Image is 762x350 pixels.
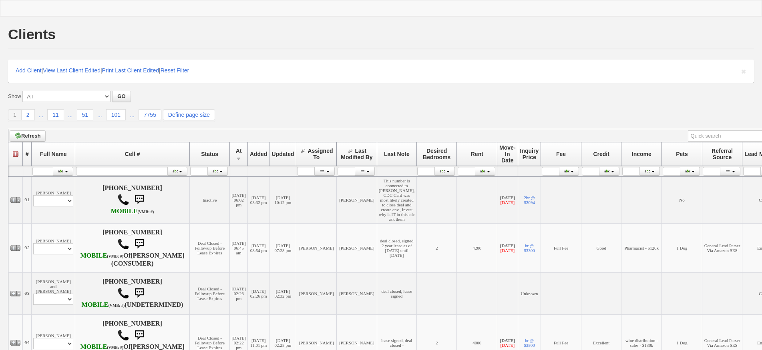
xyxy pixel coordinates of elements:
font: [DATE] [501,343,515,348]
button: GO [112,91,131,102]
td: [DATE] 07:28 pm [269,224,296,273]
label: Show [8,93,21,100]
a: View Last Client Edited [43,67,101,74]
span: Updated [271,151,294,157]
span: Last Modified By [341,148,372,160]
td: [PERSON_NAME] [296,273,337,315]
span: Inquiry Price [520,148,539,160]
td: [PERSON_NAME] and [PERSON_NAME] [32,273,75,315]
img: call.png [117,238,129,250]
font: (VMB: #) [107,345,123,350]
font: (VMB: #) [107,254,123,258]
a: br @ $3300 [524,243,535,253]
font: [DATE] [501,248,515,253]
td: General Lead Parser Via Amazon SES [702,224,742,273]
td: [PERSON_NAME] [32,177,75,224]
span: Desired Bedrooms [423,148,450,160]
td: Good [581,224,621,273]
span: Move-In Date [499,144,515,164]
a: 2 [22,109,35,120]
h4: [PHONE_NUMBER] Of (CONSUMER) [77,229,188,267]
td: [PERSON_NAME] [337,177,377,224]
img: call.png [117,329,129,341]
img: call.png [117,287,129,299]
td: Deal Closed - Followup Before Lease Expires [189,224,230,273]
td: [PERSON_NAME] [32,224,75,273]
td: Unknown [518,273,541,315]
td: Full Fee [541,224,581,273]
b: [DATE] [500,338,515,343]
span: Status [201,151,218,157]
td: 1 Dog [662,224,702,273]
td: Pharmacist - $120k [621,224,662,273]
img: sms.png [131,285,147,301]
span: Cell # [125,151,140,157]
b: [PERSON_NAME] [131,252,185,259]
img: sms.png [131,327,147,343]
td: [PERSON_NAME] [337,224,377,273]
td: deal closed, lease signed [377,273,416,315]
a: 7755 [139,109,161,120]
td: 02 [23,224,32,273]
td: [DATE] 06:45 am [230,224,247,273]
a: Add Client [16,67,42,74]
b: T-Mobile USA, Inc. [80,252,123,259]
font: (VMB: #) [138,210,154,214]
span: Referral Source [712,148,733,160]
td: [DATE] 02:26 pm [230,273,247,315]
font: (VMB: #) [108,303,125,308]
td: [PERSON_NAME] [296,224,337,273]
td: Deal Closed - Followup Before Lease Expires [189,273,230,315]
font: MOBILE [82,301,109,308]
td: 03 [23,273,32,315]
b: [DATE] [500,195,515,200]
span: Assigned To [308,148,333,160]
a: Print Last Client Edited [102,67,159,74]
a: Reset Filter [161,67,189,74]
b: [DATE] [500,243,515,248]
a: 101 [106,109,126,120]
span: Full Name [40,151,67,157]
a: br @ $3500 [524,338,535,348]
td: 4200 [457,224,497,273]
td: No [662,177,702,224]
a: ... [35,110,48,120]
td: [DATE] 02:26 pm [247,273,269,315]
td: [DATE] 02:32 pm [269,273,296,315]
img: call.png [117,194,129,206]
td: This number is connected to [PERSON_NAME], CDC Card was most likely created to close deal and cre... [377,177,416,224]
img: sms.png [131,192,147,208]
img: sms.png [131,236,147,252]
span: Credit [593,151,609,157]
b: AT&T Wireless [111,208,154,215]
span: Fee [556,151,566,157]
span: Last Note [384,151,410,157]
a: ... [64,110,77,120]
td: [DATE] 10:12 pm [269,177,296,224]
td: deal closed, signed 2 year lease as of [DATE] until [DATE] [377,224,416,273]
div: | | | [8,60,754,83]
td: [PERSON_NAME] [337,273,377,315]
a: Define page size [163,109,215,120]
h4: [PHONE_NUMBER] (UNDETERMINED) [77,278,188,309]
a: 51 [77,109,94,120]
span: Rent [471,151,483,157]
span: At [236,148,242,154]
span: Pets [676,151,688,157]
span: Income [632,151,651,157]
td: Inactive [189,177,230,224]
a: Refresh [10,130,46,142]
td: 01 [23,177,32,224]
span: Added [250,151,267,157]
h4: [PHONE_NUMBER] [77,184,188,216]
td: 2 [416,224,457,273]
th: # [23,142,32,166]
a: 2br @ $2094 [524,195,535,205]
a: 11 [47,109,64,120]
td: [DATE] 08:54 pm [247,224,269,273]
a: 1 [8,109,22,120]
font: MOBILE [80,252,107,259]
font: [DATE] [501,200,515,205]
h1: Clients [8,27,56,42]
td: [DATE] 06:02 pm [230,177,247,224]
